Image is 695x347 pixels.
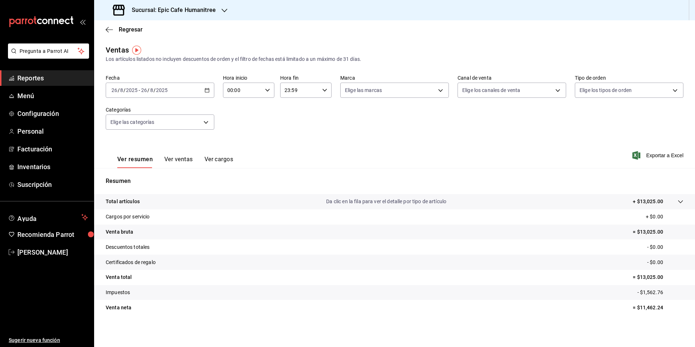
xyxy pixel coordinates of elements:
[17,91,88,101] span: Menú
[141,87,147,93] input: --
[126,87,138,93] input: ----
[633,304,683,312] p: = $11,462.24
[119,26,143,33] span: Regresar
[106,55,683,63] div: Los artículos listados no incluyen descuentos de orden y el filtro de fechas está limitado a un m...
[106,75,214,80] label: Fecha
[17,180,88,189] span: Suscripción
[340,75,449,80] label: Marca
[17,213,79,222] span: Ayuda
[106,289,130,296] p: Impuestos
[633,228,683,236] p: = $13,025.00
[106,213,150,221] p: Cargos por servicio
[106,273,132,281] p: Venta total
[150,87,153,93] input: --
[111,87,118,93] input: --
[120,87,123,93] input: --
[106,304,131,312] p: Venta neta
[5,53,89,60] a: Pregunta a Parrot AI
[106,45,129,55] div: Ventas
[17,230,88,239] span: Recomienda Parrot
[458,75,566,80] label: Canal de venta
[637,289,683,296] p: - $1,562.76
[106,177,683,185] p: Resumen
[17,247,88,257] span: [PERSON_NAME]
[345,87,382,94] span: Elige las marcas
[462,87,520,94] span: Elige los canales de venta
[117,156,153,168] button: Ver resumen
[17,126,88,136] span: Personal
[139,87,140,93] span: -
[156,87,168,93] input: ----
[633,198,663,205] p: + $13,025.00
[123,87,126,93] span: /
[634,151,683,160] button: Exportar a Excel
[223,75,274,80] label: Hora inicio
[132,46,141,55] img: Tooltip marker
[647,259,683,266] p: - $0.00
[646,213,683,221] p: + $0.00
[8,43,89,59] button: Pregunta a Parrot AI
[106,259,156,266] p: Certificados de regalo
[9,336,88,344] span: Sugerir nueva función
[106,26,143,33] button: Regresar
[164,156,193,168] button: Ver ventas
[106,228,133,236] p: Venta bruta
[117,156,233,168] div: navigation tabs
[205,156,233,168] button: Ver cargos
[118,87,120,93] span: /
[106,243,149,251] p: Descuentos totales
[280,75,332,80] label: Hora fin
[17,109,88,118] span: Configuración
[147,87,149,93] span: /
[17,162,88,172] span: Inventarios
[647,243,683,251] p: - $0.00
[110,118,155,126] span: Elige las categorías
[153,87,156,93] span: /
[106,107,214,112] label: Categorías
[580,87,632,94] span: Elige los tipos de orden
[80,19,85,25] button: open_drawer_menu
[106,198,140,205] p: Total artículos
[17,144,88,154] span: Facturación
[20,47,78,55] span: Pregunta a Parrot AI
[126,6,216,14] h3: Sucursal: Epic Cafe Humanitree
[17,73,88,83] span: Reportes
[633,273,683,281] p: = $13,025.00
[575,75,683,80] label: Tipo de orden
[326,198,446,205] p: Da clic en la fila para ver el detalle por tipo de artículo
